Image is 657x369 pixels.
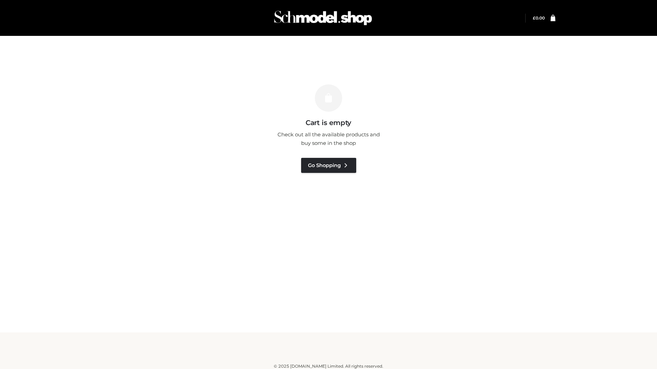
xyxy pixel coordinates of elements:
[117,119,540,127] h3: Cart is empty
[301,158,356,173] a: Go Shopping
[533,15,536,20] span: £
[274,130,383,148] p: Check out all the available products and buy some in the shop
[533,15,545,20] a: £0.00
[533,15,545,20] bdi: 0.00
[272,4,374,31] img: Schmodel Admin 964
